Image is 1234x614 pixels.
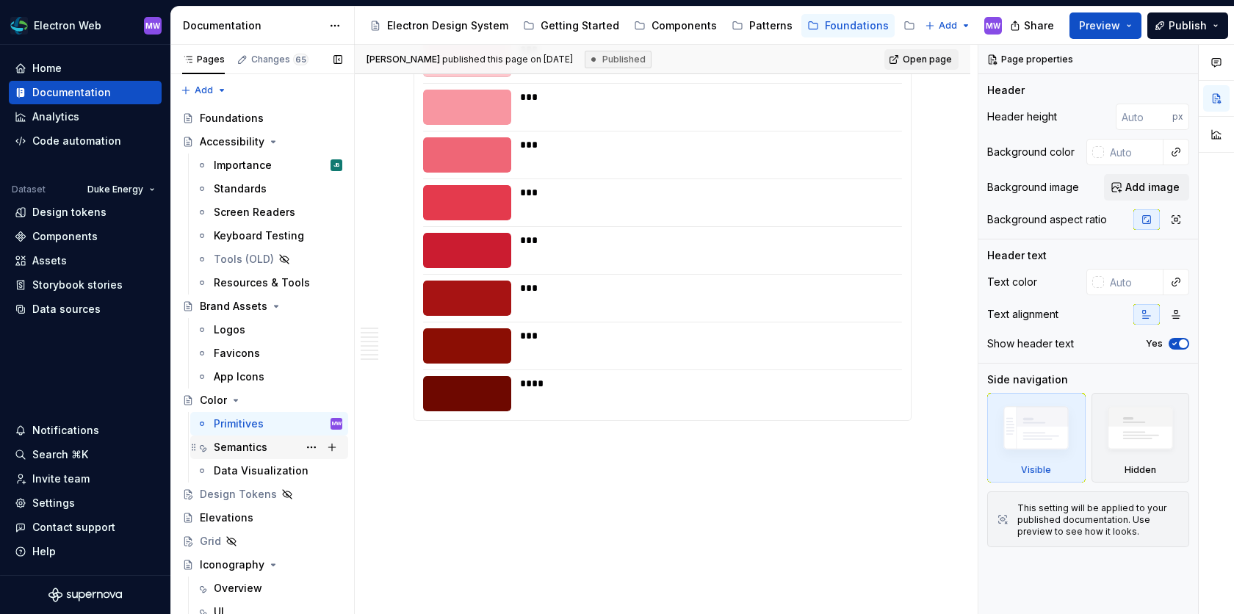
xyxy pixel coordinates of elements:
[32,447,88,462] div: Search ⌘K
[3,10,167,41] button: Electron WebMW
[387,18,508,33] div: Electron Design System
[9,443,162,466] button: Search ⌘K
[200,111,264,126] div: Foundations
[987,372,1068,387] div: Side navigation
[32,134,121,148] div: Code automation
[726,14,798,37] a: Patterns
[190,248,348,271] a: Tools (OLD)
[176,530,348,553] a: Grid
[1147,12,1228,39] button: Publish
[200,393,227,408] div: Color
[628,14,723,37] a: Components
[986,20,1000,32] div: MW
[1172,111,1183,123] p: px
[190,271,348,295] a: Resources & Tools
[183,18,322,33] div: Documentation
[9,81,162,104] a: Documentation
[9,225,162,248] a: Components
[652,18,717,33] div: Components
[364,11,917,40] div: Page tree
[903,54,952,65] span: Open page
[214,228,304,243] div: Keyboard Testing
[9,491,162,515] a: Settings
[190,224,348,248] a: Keyboard Testing
[367,54,440,65] span: [PERSON_NAME]
[32,544,56,559] div: Help
[214,440,267,455] div: Semantics
[81,179,162,200] button: Duke Energy
[987,336,1074,351] div: Show header text
[12,184,46,195] div: Dataset
[987,180,1079,195] div: Background image
[200,134,264,149] div: Accessibility
[939,20,957,32] span: Add
[48,588,122,602] svg: Supernova Logo
[32,205,107,220] div: Design tokens
[1104,139,1163,165] input: Auto
[176,389,348,412] a: Color
[195,84,213,96] span: Add
[333,158,340,173] div: JB
[541,18,619,33] div: Getting Started
[367,54,573,65] span: published this page on [DATE]
[749,18,793,33] div: Patterns
[34,18,101,33] div: Electron Web
[32,61,62,76] div: Home
[332,416,342,431] div: MW
[293,54,308,65] span: 65
[176,295,348,318] a: Brand Assets
[214,205,295,220] div: Screen Readers
[9,105,162,129] a: Analytics
[214,416,264,431] div: Primitives
[190,412,348,436] a: PrimitivesMW
[920,15,975,36] button: Add
[176,553,348,577] a: Iconography
[32,520,115,535] div: Contact support
[190,318,348,342] a: Logos
[214,181,267,196] div: Standards
[10,17,28,35] img: f6f21888-ac52-4431-a6ea-009a12e2bf23.png
[517,14,625,37] a: Getting Started
[585,51,652,68] div: Published
[987,145,1075,159] div: Background color
[176,106,348,130] a: Foundations
[251,54,308,65] div: Changes
[182,54,225,65] div: Pages
[1169,18,1207,33] span: Publish
[190,459,348,483] a: Data Visualization
[1092,393,1190,483] div: Hidden
[32,253,67,268] div: Assets
[1003,12,1064,39] button: Share
[884,49,959,70] a: Open page
[176,80,231,101] button: Add
[9,129,162,153] a: Code automation
[1104,174,1189,201] button: Add image
[987,109,1057,124] div: Header height
[1079,18,1120,33] span: Preview
[9,201,162,224] a: Design tokens
[32,472,90,486] div: Invite team
[32,302,101,317] div: Data sources
[214,346,260,361] div: Favicons
[898,14,989,37] a: What's New
[801,14,895,37] a: Foundations
[32,85,111,100] div: Documentation
[214,463,308,478] div: Data Visualization
[176,483,348,506] a: Design Tokens
[214,581,262,596] div: Overview
[1069,12,1141,39] button: Preview
[87,184,143,195] span: Duke Energy
[9,297,162,321] a: Data sources
[987,275,1037,289] div: Text color
[32,423,99,438] div: Notifications
[825,18,889,33] div: Foundations
[1146,338,1163,350] label: Yes
[9,249,162,272] a: Assets
[9,516,162,539] button: Contact support
[1116,104,1172,130] input: Auto
[32,278,123,292] div: Storybook stories
[190,577,348,600] a: Overview
[200,534,221,549] div: Grid
[1021,464,1051,476] div: Visible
